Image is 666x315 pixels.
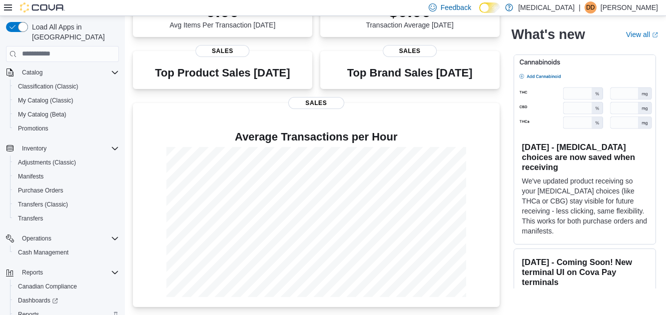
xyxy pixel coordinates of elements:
span: Inventory [22,144,46,152]
button: Inventory [18,142,50,154]
span: Dashboards [18,296,58,304]
h2: What's new [512,26,585,42]
button: My Catalog (Beta) [10,107,123,121]
span: Sales [196,45,250,57]
button: Transfers (Classic) [10,197,123,211]
p: We've updated product receiving so your [MEDICAL_DATA] choices (like THCa or CBG) stay visible fo... [522,175,648,235]
span: Reports [18,266,119,278]
button: Transfers [10,211,123,225]
span: Load All Apps in [GEOGRAPHIC_DATA] [28,22,119,42]
span: Purchase Orders [14,184,119,196]
button: Operations [18,232,55,244]
button: Catalog [2,65,123,79]
a: View allExternal link [626,30,658,38]
img: Cova [20,2,65,12]
span: Dashboards [14,294,119,306]
button: Catalog [18,66,46,78]
button: Inventory [2,141,123,155]
span: Adjustments (Classic) [18,158,76,166]
h4: Average Transactions per Hour [141,131,492,143]
span: My Catalog (Classic) [18,96,73,104]
p: [PERSON_NAME] [601,1,658,13]
a: Canadian Compliance [14,280,81,292]
button: Reports [18,266,47,278]
span: My Catalog (Classic) [14,94,119,106]
button: Cash Management [10,245,123,259]
span: Canadian Compliance [14,280,119,292]
span: Inventory [18,142,119,154]
a: My Catalog (Beta) [14,108,70,120]
button: Manifests [10,169,123,183]
span: Dd [586,1,595,13]
span: Catalog [18,66,119,78]
span: Transfers [14,212,119,224]
p: | [579,1,581,13]
a: Dashboards [10,293,123,307]
h3: [DATE] - Coming Soon! New terminal UI on Cova Pay terminals [522,256,648,286]
a: Dashboards [14,294,62,306]
button: Operations [2,231,123,245]
button: Promotions [10,121,123,135]
div: Diego de Azevedo [585,1,597,13]
span: Purchase Orders [18,186,63,194]
span: Catalog [22,68,42,76]
span: My Catalog (Beta) [14,108,119,120]
span: Cash Management [18,248,68,256]
a: Promotions [14,122,52,134]
a: My Catalog (Classic) [14,94,77,106]
span: Sales [288,97,344,109]
button: My Catalog (Classic) [10,93,123,107]
span: Operations [22,234,51,242]
a: Classification (Classic) [14,80,82,92]
a: Transfers [14,212,47,224]
a: Transfers (Classic) [14,198,72,210]
span: Sales [383,45,437,57]
button: Reports [2,265,123,279]
a: Adjustments (Classic) [14,156,80,168]
h3: [DATE] - [MEDICAL_DATA] choices are now saved when receiving [522,141,648,171]
p: [MEDICAL_DATA] [518,1,575,13]
button: Purchase Orders [10,183,123,197]
span: Canadian Compliance [18,282,77,290]
a: Purchase Orders [14,184,67,196]
span: Classification (Classic) [18,82,78,90]
span: Transfers (Classic) [18,200,68,208]
span: Manifests [14,170,119,182]
button: Adjustments (Classic) [10,155,123,169]
svg: External link [652,31,658,37]
a: Cash Management [14,246,72,258]
span: Manifests [18,172,43,180]
span: Classification (Classic) [14,80,119,92]
a: Manifests [14,170,47,182]
input: Dark Mode [479,2,500,13]
h3: Top Product Sales [DATE] [155,67,290,79]
h3: Top Brand Sales [DATE] [347,67,473,79]
span: Transfers (Classic) [14,198,119,210]
span: My Catalog (Beta) [18,110,66,118]
span: Transfers [18,214,43,222]
span: Cash Management [14,246,119,258]
span: Promotions [18,124,48,132]
span: Promotions [14,122,119,134]
button: Classification (Classic) [10,79,123,93]
span: Reports [22,268,43,276]
button: Canadian Compliance [10,279,123,293]
span: Operations [18,232,119,244]
span: Adjustments (Classic) [14,156,119,168]
span: Feedback [441,2,471,12]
